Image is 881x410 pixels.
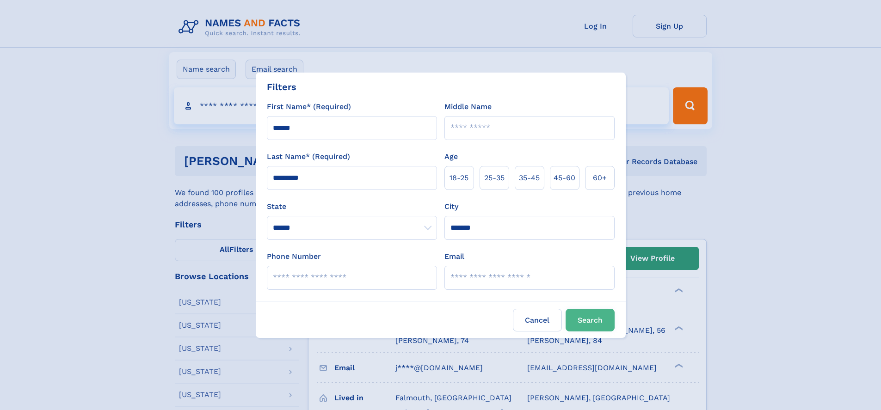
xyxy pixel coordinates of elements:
label: Cancel [513,309,562,331]
label: State [267,201,437,212]
span: 25‑35 [484,172,505,184]
label: City [444,201,458,212]
label: Age [444,151,458,162]
label: Phone Number [267,251,321,262]
span: 45‑60 [554,172,575,184]
span: 60+ [593,172,607,184]
span: 18‑25 [450,172,468,184]
span: 35‑45 [519,172,540,184]
label: Middle Name [444,101,492,112]
label: Email [444,251,464,262]
label: First Name* (Required) [267,101,351,112]
label: Last Name* (Required) [267,151,350,162]
button: Search [566,309,615,331]
div: Filters [267,80,296,94]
